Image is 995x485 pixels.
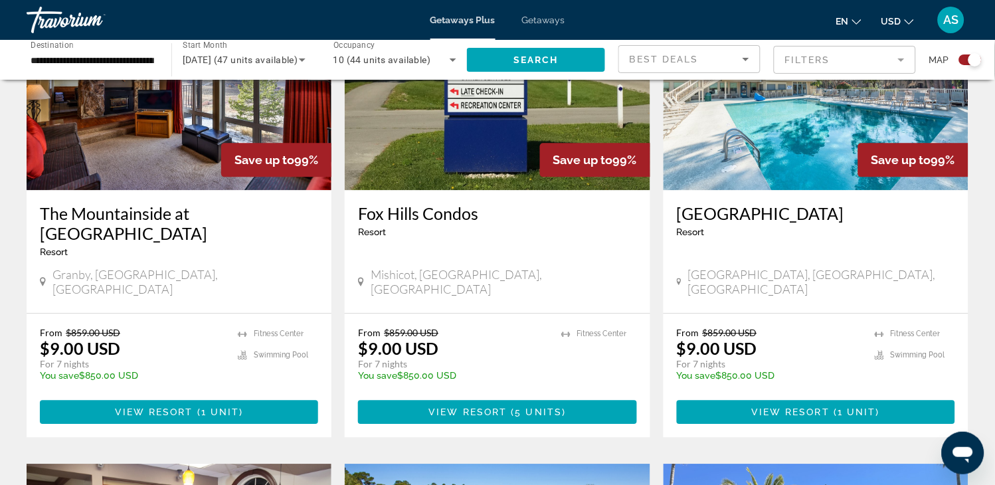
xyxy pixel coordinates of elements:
span: $859.00 USD [384,327,438,338]
div: 99% [221,143,331,177]
span: Swimming Pool [891,351,945,359]
p: For 7 nights [358,358,547,370]
span: AS [944,13,959,27]
p: $9.00 USD [677,338,757,358]
span: Resort [40,246,68,257]
button: View Resort(1 unit) [40,400,318,424]
span: [DATE] (47 units available) [183,54,298,65]
span: From [677,327,699,338]
span: Fitness Center [891,330,941,338]
div: 99% [858,143,968,177]
p: $850.00 USD [358,370,547,381]
span: Granby, [GEOGRAPHIC_DATA], [GEOGRAPHIC_DATA] [52,267,318,296]
button: Change currency [881,11,914,31]
button: User Menu [934,6,968,34]
button: Change language [836,11,861,31]
span: Resort [677,227,705,237]
span: [GEOGRAPHIC_DATA], [GEOGRAPHIC_DATA], [GEOGRAPHIC_DATA] [688,267,955,296]
span: Save up to [234,153,294,167]
span: Save up to [553,153,613,167]
span: ( ) [193,407,244,417]
div: 99% [540,143,650,177]
span: 10 (44 units available) [333,54,431,65]
span: 1 unit [201,407,240,417]
p: $9.00 USD [358,338,438,358]
p: $850.00 USD [677,370,861,381]
span: 1 unit [838,407,877,417]
p: $9.00 USD [40,338,120,358]
span: Fitness Center [254,330,304,338]
a: Travorium [27,3,159,37]
span: View Resort [115,407,193,417]
span: Search [513,54,559,65]
span: Save up to [871,153,931,167]
span: ( ) [830,407,880,417]
a: Getaways Plus [430,15,496,25]
span: 5 units [515,407,563,417]
p: For 7 nights [40,358,225,370]
p: $850.00 USD [40,370,225,381]
span: View Resort [428,407,507,417]
button: Search [467,48,605,72]
a: Fox Hills Condos [358,203,636,223]
span: Best Deals [630,54,699,64]
p: For 7 nights [677,358,861,370]
span: You save [40,370,79,381]
span: From [358,327,381,338]
span: Start Month [183,41,227,50]
span: You save [358,370,397,381]
span: View Resort [751,407,830,417]
span: Map [929,50,949,69]
span: $859.00 USD [703,327,757,338]
span: Destination [31,41,74,50]
span: Occupancy [333,41,375,50]
span: Fitness Center [577,330,627,338]
a: [GEOGRAPHIC_DATA] [677,203,955,223]
span: You save [677,370,716,381]
button: Filter [774,45,916,74]
a: The Mountainside at [GEOGRAPHIC_DATA] [40,203,318,243]
span: en [836,16,849,27]
button: View Resort(5 units) [358,400,636,424]
a: Getaways [522,15,565,25]
span: From [40,327,62,338]
iframe: Button to launch messaging window [942,432,984,474]
span: $859.00 USD [66,327,120,338]
span: Resort [358,227,386,237]
span: Swimming Pool [254,351,308,359]
span: ( ) [507,407,567,417]
span: USD [881,16,901,27]
mat-select: Sort by [630,51,749,67]
button: View Resort(1 unit) [677,400,955,424]
span: Mishicot, [GEOGRAPHIC_DATA], [GEOGRAPHIC_DATA] [371,267,636,296]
